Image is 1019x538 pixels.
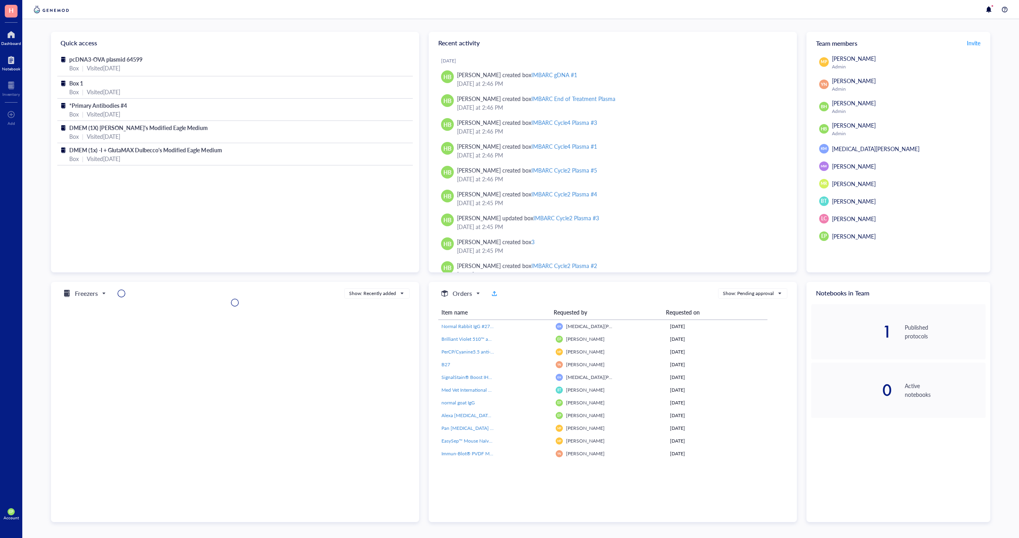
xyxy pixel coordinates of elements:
span: HB [443,96,451,105]
span: [PERSON_NAME] [566,412,605,419]
a: Brilliant Violet 510™ anti-mouse CD117 (c-kit) Antibody [441,336,549,343]
a: HB[PERSON_NAME] created boxIMBARC Cycle2 Plasma #5[DATE] at 2:46 PM [435,163,791,186]
span: KM [557,376,561,379]
span: EP [9,510,13,514]
span: BH [821,103,827,110]
span: [PERSON_NAME] [566,361,605,368]
div: [DATE] [670,323,764,330]
th: Requested by [550,305,663,320]
span: Invite [967,39,980,47]
div: Notebook [2,66,20,71]
span: [PERSON_NAME] [566,399,605,406]
span: [PERSON_NAME] [832,54,876,62]
span: Alexa [MEDICAL_DATA]® 647 anti-mouse CD182 (CXCR2) Antibody [441,412,587,419]
div: Published protocols [905,323,986,340]
span: [MEDICAL_DATA][PERSON_NAME] [566,323,643,330]
th: Requested on [663,305,761,320]
span: Pan [MEDICAL_DATA] Isolation Kit [441,425,515,431]
span: [PERSON_NAME] [832,180,876,188]
span: [PERSON_NAME] [832,77,876,85]
div: [DATE] [670,399,764,406]
span: HB [443,192,451,200]
div: Recent activity [429,32,797,54]
a: HB[PERSON_NAME] updated boxIMBARC Cycle2 Plasma #3[DATE] at 2:45 PM [435,210,791,234]
div: Admin [832,130,982,137]
a: HB[PERSON_NAME] created boxIMBARC Cycle2 Plasma #2[DATE] at 2:45 PM [435,258,791,282]
div: Inventory [2,92,20,97]
div: [PERSON_NAME] created box [457,94,616,103]
a: Med Vet International Dynarex Braided (Pga) Sutures, Absorbable, Synthetic, Violet, 4-0, C6 Needl... [441,387,549,394]
span: HB [443,120,451,129]
span: MP [557,427,561,430]
div: | [82,64,84,72]
div: [PERSON_NAME] created box [457,70,577,79]
div: Visited [DATE] [87,110,120,118]
div: [DATE] [670,437,764,445]
div: [DATE] at 2:46 PM [457,175,784,183]
button: Invite [966,37,981,49]
span: DMEM (1x) -I + GlutaMAX Dulbecco's Modified Eagle Medium [69,146,222,154]
span: LC [821,215,827,222]
div: [DATE] [670,412,764,419]
a: Notebook [2,54,20,71]
div: [PERSON_NAME] created box [457,166,597,175]
span: KM [557,325,561,328]
span: EP [557,401,561,405]
div: [DATE] [670,361,764,368]
div: 1 [811,324,892,340]
div: [DATE] at 2:46 PM [457,79,784,88]
div: [DATE] [670,387,764,394]
span: Normal Rabbit IgG #2729 [441,323,496,330]
div: 3 [531,238,535,246]
div: Admin [832,86,982,92]
span: EasySep™ Mouse Naïve CD8+ [MEDICAL_DATA] Isolation Kit [441,437,570,444]
span: [MEDICAL_DATA][PERSON_NAME] [832,145,919,153]
span: [MEDICAL_DATA][PERSON_NAME] [566,374,643,381]
span: [PERSON_NAME] [832,215,876,223]
div: [DATE] [670,336,764,343]
div: | [82,132,84,141]
h5: Freezers [75,289,98,298]
span: MP [821,59,827,65]
div: Notebooks in Team [806,282,990,304]
div: [PERSON_NAME] created box [457,237,535,246]
span: HB [443,72,451,81]
span: KM [821,146,827,151]
span: MW [821,164,827,169]
a: Dashboard [1,28,21,46]
span: pcDNA3-OVA plasmid 64599 [69,55,143,63]
a: HB[PERSON_NAME] created boxIMBARC Cycle4 Plasma #3[DATE] at 2:46 PM [435,115,791,139]
span: [PERSON_NAME] [566,348,605,355]
span: [PERSON_NAME] [832,197,876,205]
div: IMBARC Cycle4 Plasma #3 [531,118,597,126]
div: | [82,110,84,118]
div: [DATE] [670,450,764,457]
span: Box 1 [69,79,83,87]
span: EP [557,414,561,418]
div: Box [69,132,79,141]
span: HB [443,168,451,177]
a: EasySep™ Mouse Naïve CD8+ [MEDICAL_DATA] Isolation Kit [441,437,549,445]
div: IMBARC Cycle2 Plasma #4 [531,190,597,198]
div: [PERSON_NAME] created box [457,190,597,198]
span: YN [821,81,827,88]
a: Alexa [MEDICAL_DATA]® 647 anti-mouse CD182 (CXCR2) Antibody [441,412,549,419]
a: PerCP/Cyanine5.5 anti-mouse CD172a (SIRPα) Antibody [441,348,549,355]
div: [DATE] [670,374,764,381]
div: [DATE] at 2:45 PM [457,198,784,207]
div: IMBARC End of Treatment Plasma [531,95,615,103]
a: Inventory [2,79,20,97]
span: [PERSON_NAME] [832,162,876,170]
div: [PERSON_NAME] created box [457,118,597,127]
div: [DATE] at 2:46 PM [457,103,784,112]
div: IMBARC Cycle2 Plasma #3 [533,214,599,222]
div: Active notebooks [905,381,986,399]
span: EP [821,233,827,240]
div: | [82,87,84,96]
span: HB [443,216,451,224]
span: H [9,5,14,15]
span: BT [557,388,561,392]
a: Pan [MEDICAL_DATA] Isolation Kit [441,425,549,432]
span: HB [443,239,451,248]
